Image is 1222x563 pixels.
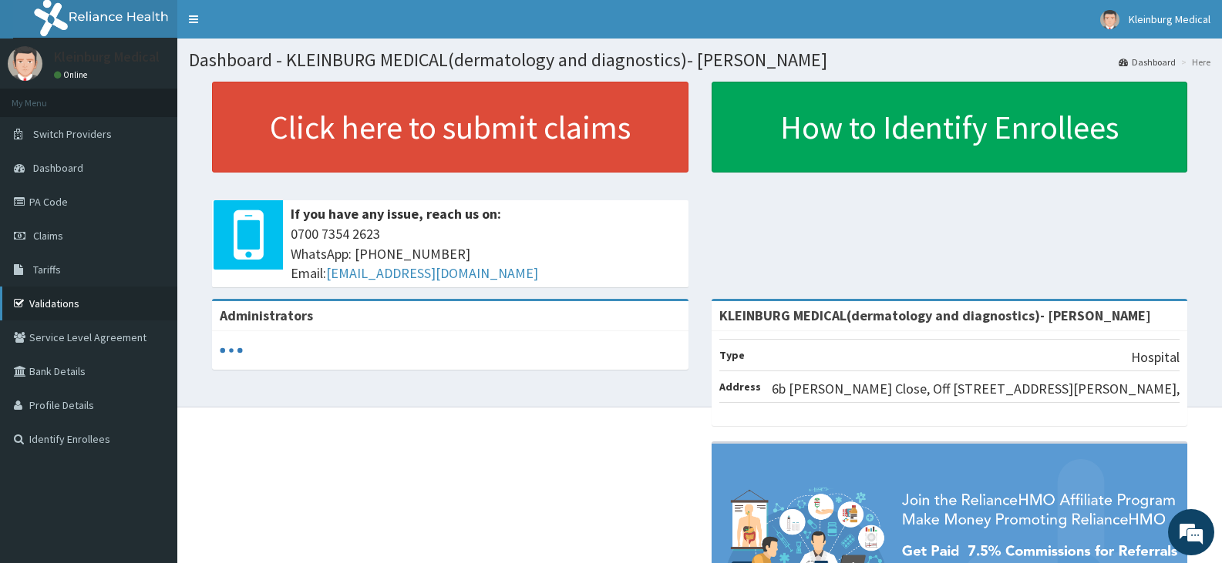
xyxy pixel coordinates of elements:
li: Here [1177,55,1210,69]
span: Kleinburg Medical [1129,12,1210,26]
p: Hospital [1131,347,1180,367]
a: Dashboard [1119,55,1176,69]
a: Online [54,69,91,80]
span: 0700 7354 2623 WhatsApp: [PHONE_NUMBER] Email: [291,224,681,283]
b: If you have any issue, reach us on: [291,205,501,223]
b: Address [719,380,761,394]
b: Type [719,348,745,362]
img: User Image [1100,10,1119,29]
span: Switch Providers [33,127,112,141]
a: Click here to submit claims [212,82,688,173]
p: Kleinburg Medical [54,50,160,64]
svg: audio-loading [220,339,243,362]
b: Administrators [220,307,313,324]
strong: KLEINBURG MEDICAL(dermatology and diagnostics)- [PERSON_NAME] [719,307,1151,324]
h1: Dashboard - KLEINBURG MEDICAL(dermatology and diagnostics)- [PERSON_NAME] [189,50,1210,70]
span: Tariffs [33,263,61,276]
a: How to Identify Enrollees [712,82,1188,173]
span: Claims [33,229,63,243]
a: [EMAIL_ADDRESS][DOMAIN_NAME] [326,264,538,282]
span: Dashboard [33,161,83,175]
p: 6b [PERSON_NAME] Close, Off [STREET_ADDRESS][PERSON_NAME], [772,379,1180,399]
img: User Image [8,46,42,81]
